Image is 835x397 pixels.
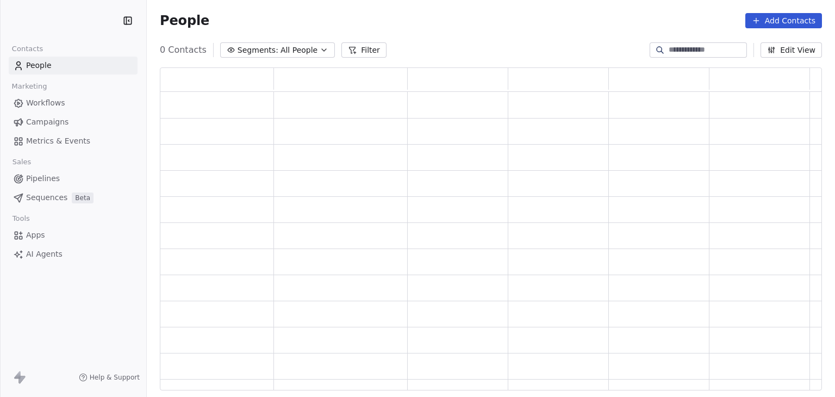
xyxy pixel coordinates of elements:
[26,249,63,260] span: AI Agents
[9,226,138,244] a: Apps
[238,45,278,56] span: Segments:
[26,229,45,241] span: Apps
[8,154,36,170] span: Sales
[9,132,138,150] a: Metrics & Events
[26,60,52,71] span: People
[9,245,138,263] a: AI Agents
[26,173,60,184] span: Pipelines
[9,57,138,75] a: People
[79,373,140,382] a: Help & Support
[7,41,48,57] span: Contacts
[341,42,387,58] button: Filter
[9,94,138,112] a: Workflows
[9,189,138,207] a: SequencesBeta
[7,78,52,95] span: Marketing
[90,373,140,382] span: Help & Support
[160,44,207,57] span: 0 Contacts
[72,193,94,203] span: Beta
[9,113,138,131] a: Campaigns
[761,42,822,58] button: Edit View
[26,135,90,147] span: Metrics & Events
[281,45,317,56] span: All People
[26,97,65,109] span: Workflows
[9,170,138,188] a: Pipelines
[8,210,34,227] span: Tools
[26,192,67,203] span: Sequences
[26,116,68,128] span: Campaigns
[160,13,209,29] span: People
[745,13,822,28] button: Add Contacts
